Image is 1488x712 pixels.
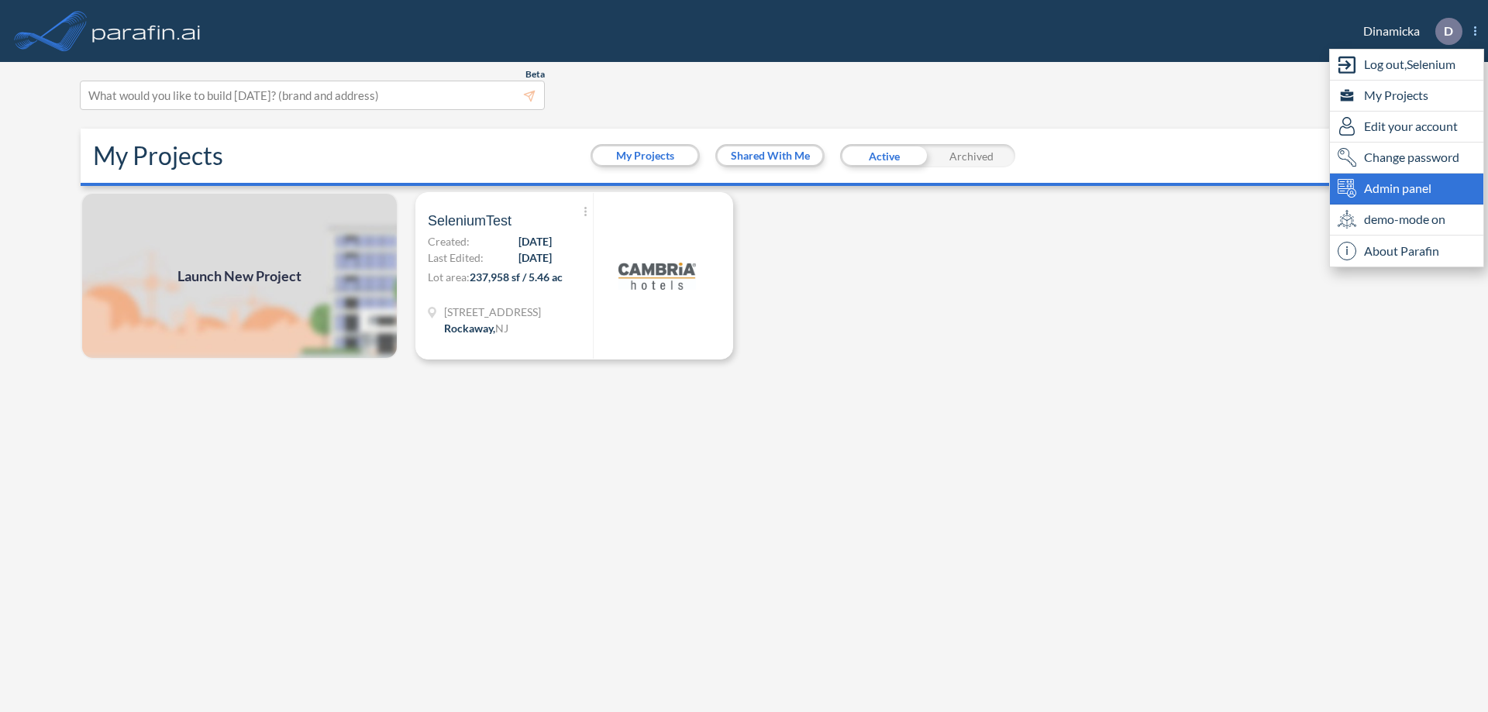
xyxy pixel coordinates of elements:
img: logo [618,237,696,315]
span: [DATE] [518,249,552,266]
button: My Projects [593,146,697,165]
span: Beta [525,68,545,81]
div: Rockaway, NJ [444,320,508,336]
div: Change password [1330,143,1483,174]
a: Launch New Project [81,192,398,359]
div: Archived [928,144,1015,167]
div: demo-mode on [1330,205,1483,236]
span: i [1338,242,1356,260]
span: NJ [495,322,508,335]
div: My Projects [1330,81,1483,112]
span: Change password [1364,148,1459,167]
span: Rockaway , [444,322,495,335]
div: Admin panel [1330,174,1483,205]
h2: My Projects [93,141,223,170]
span: Lot area: [428,270,470,284]
span: Last Edited: [428,249,484,266]
img: add [81,192,398,359]
span: 237,958 sf / 5.46 ac [470,270,563,284]
span: Created: [428,233,470,249]
span: Launch New Project [177,266,301,287]
img: logo [89,15,204,46]
span: About Parafin [1364,242,1439,260]
div: Active [840,144,928,167]
div: Dinamicka [1340,18,1476,45]
span: demo-mode on [1364,210,1445,229]
span: 321 Mt Hope Ave [444,304,541,320]
span: [DATE] [518,233,552,249]
span: My Projects [1364,86,1428,105]
div: Edit user [1330,112,1483,143]
span: Admin panel [1364,179,1431,198]
span: Edit your account [1364,117,1458,136]
div: About Parafin [1330,236,1483,267]
span: Log out, Selenium [1364,55,1455,74]
div: Log out [1330,50,1483,81]
span: SeleniumTest [428,212,511,230]
p: D [1444,24,1453,38]
button: Shared With Me [718,146,822,165]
